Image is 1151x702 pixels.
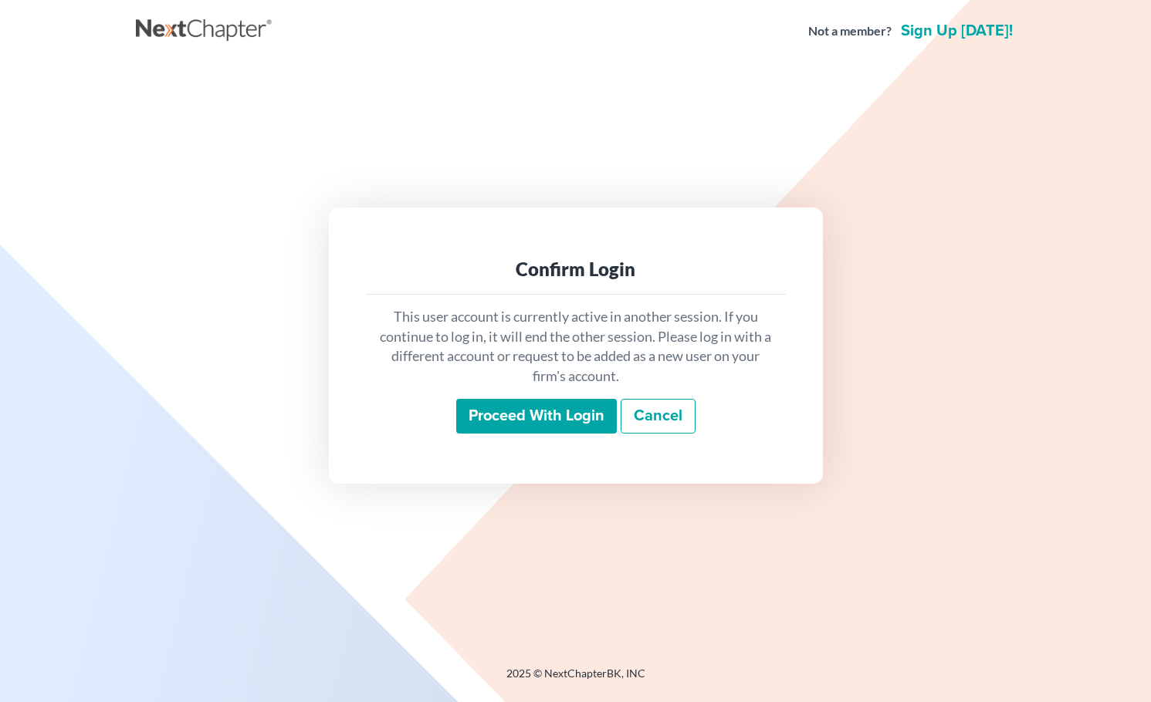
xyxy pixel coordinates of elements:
div: Confirm Login [378,257,774,282]
p: This user account is currently active in another session. If you continue to log in, it will end ... [378,307,774,386]
strong: Not a member? [808,22,892,40]
div: 2025 © NextChapterBK, INC [136,666,1016,694]
input: Proceed with login [456,399,617,434]
a: Cancel [621,399,696,434]
a: Sign up [DATE]! [898,23,1016,39]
